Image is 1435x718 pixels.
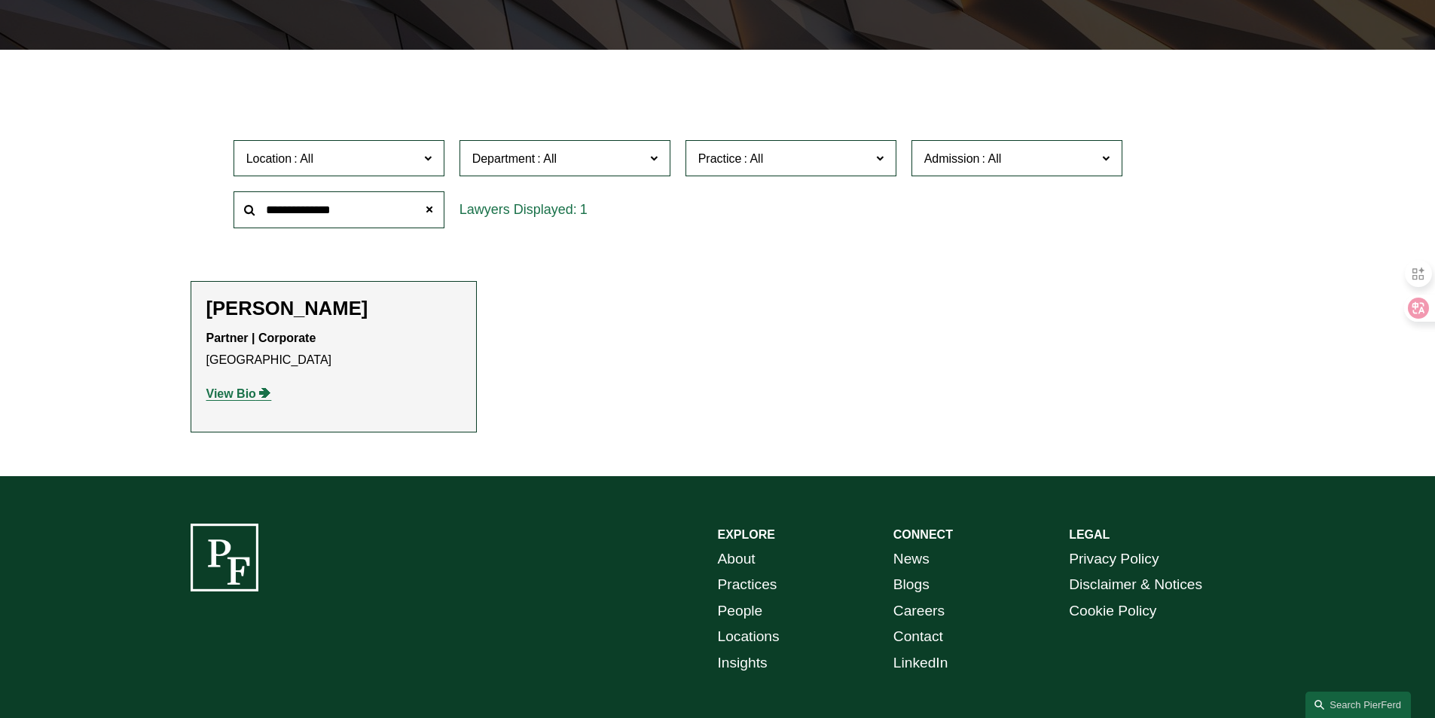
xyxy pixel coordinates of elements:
[718,528,775,541] strong: EXPLORE
[1305,692,1411,718] a: Search this site
[718,624,780,650] a: Locations
[893,546,930,573] a: News
[1069,546,1159,573] a: Privacy Policy
[1069,528,1110,541] strong: LEGAL
[893,624,943,650] a: Contact
[718,598,763,625] a: People
[1069,572,1202,598] a: Disclaimer & Notices
[893,650,948,677] a: LinkedIn
[1069,598,1156,625] a: Cookie Policy
[718,650,768,677] a: Insights
[718,572,777,598] a: Practices
[893,598,945,625] a: Careers
[206,297,461,320] h2: [PERSON_NAME]
[206,332,316,344] strong: Partner | Corporate
[698,152,742,165] span: Practice
[893,528,953,541] strong: CONNECT
[246,152,292,165] span: Location
[924,152,980,165] span: Admission
[472,152,536,165] span: Department
[206,387,272,400] a: View Bio
[580,202,588,217] span: 1
[893,572,930,598] a: Blogs
[206,387,256,400] strong: View Bio
[718,546,756,573] a: About
[206,328,461,371] p: [GEOGRAPHIC_DATA]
